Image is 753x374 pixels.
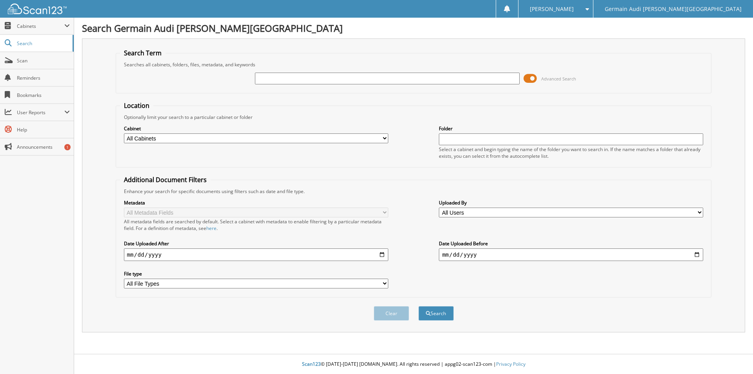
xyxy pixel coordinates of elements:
div: © [DATE]-[DATE] [DOMAIN_NAME]. All rights reserved | appg02-scan123-com | [74,355,753,374]
span: Cabinets [17,23,64,29]
div: 1 [64,144,71,150]
img: scan123-logo-white.svg [8,4,67,14]
div: Optionally limit your search to a particular cabinet or folder [120,114,708,120]
button: Clear [374,306,409,321]
legend: Location [120,101,153,110]
span: Help [17,126,70,133]
span: Announcements [17,144,70,150]
label: Date Uploaded Before [439,240,703,247]
legend: Search Term [120,49,166,57]
label: Uploaded By [439,199,703,206]
label: Date Uploaded After [124,240,388,247]
span: Scan [17,57,70,64]
input: end [439,248,703,261]
h1: Search Germain Audi [PERSON_NAME][GEOGRAPHIC_DATA] [82,22,745,35]
span: Germain Audi [PERSON_NAME][GEOGRAPHIC_DATA] [605,7,742,11]
div: Select a cabinet and begin typing the name of the folder you want to search in. If the name match... [439,146,703,159]
button: Search [418,306,454,321]
a: Privacy Policy [496,361,526,367]
span: [PERSON_NAME] [530,7,574,11]
span: Scan123 [302,361,321,367]
div: All metadata fields are searched by default. Select a cabinet with metadata to enable filtering b... [124,218,388,232]
legend: Additional Document Filters [120,175,211,184]
label: Metadata [124,199,388,206]
div: Enhance your search for specific documents using filters such as date and file type. [120,188,708,195]
input: start [124,248,388,261]
label: Folder [439,125,703,132]
label: File type [124,270,388,277]
a: here [206,225,216,232]
span: Search [17,40,69,47]
span: Reminders [17,75,70,81]
iframe: Chat Widget [714,336,753,374]
span: Advanced Search [541,76,576,82]
span: Bookmarks [17,92,70,99]
div: Searches all cabinets, folders, files, metadata, and keywords [120,61,708,68]
span: User Reports [17,109,64,116]
label: Cabinet [124,125,388,132]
